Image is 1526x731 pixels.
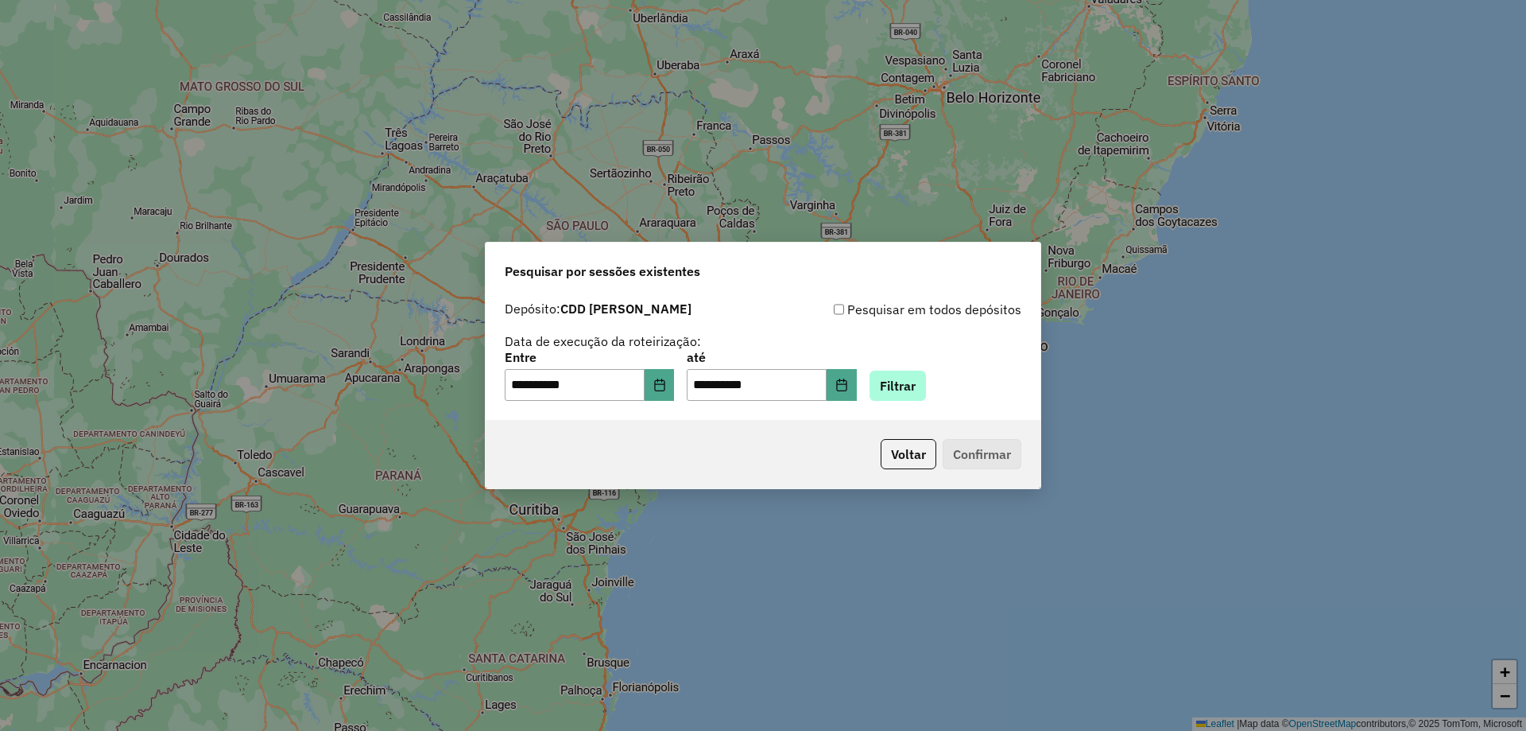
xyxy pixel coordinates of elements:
button: Choose Date [645,369,675,401]
span: Pesquisar por sessões existentes [505,262,700,281]
div: Pesquisar em todos depósitos [763,300,1021,319]
button: Filtrar [870,371,926,401]
label: Data de execução da roteirização: [505,332,701,351]
label: até [687,348,856,367]
label: Entre [505,348,674,367]
button: Choose Date [827,369,857,401]
strong: CDD [PERSON_NAME] [560,301,691,317]
button: Voltar [881,439,936,469]
label: Depósito: [505,299,691,318]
